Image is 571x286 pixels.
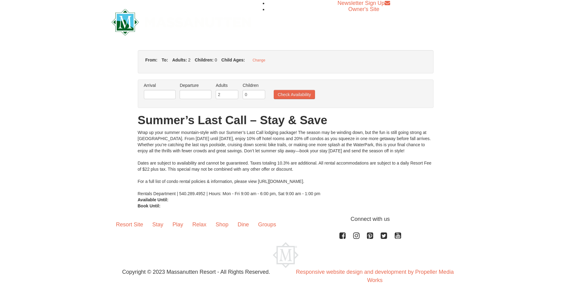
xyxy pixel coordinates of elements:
label: Departure [180,82,211,88]
a: Play [168,215,188,234]
h1: Summer’s Last Call – Stay & Save [138,114,434,126]
a: Responsive website design and development by Propeller Media Works [296,269,454,283]
a: Dine [233,215,254,234]
img: Massanutten Resort Logo [273,242,298,268]
span: 2 [188,58,191,62]
strong: Available Until: [138,197,169,202]
button: Change [249,56,269,64]
span: 0 [215,58,217,62]
a: Massanutten Resort [112,14,251,28]
a: Relax [188,215,211,234]
p: Connect with us [112,215,460,223]
strong: Child Ages: [221,58,245,62]
strong: Book Until: [138,203,161,208]
strong: To: [162,58,168,62]
img: Massanutten Resort Logo [112,9,251,35]
label: Children [243,82,265,88]
strong: Children: [195,58,213,62]
a: Shop [211,215,233,234]
a: Owner's Site [348,6,379,12]
a: Stay [148,215,168,234]
label: Arrival [144,82,176,88]
strong: Adults: [172,58,187,62]
strong: From: [145,58,158,62]
div: Wrap up your summer mountain-style with our Summer’s Last Call lodging package! The season may be... [138,129,434,197]
a: Groups [254,215,281,234]
label: Adults [216,82,238,88]
button: Check Availability [274,90,315,99]
a: Resort Site [112,215,148,234]
p: Copyright © 2023 Massanutten Resort - All Rights Reserved. [107,268,286,276]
